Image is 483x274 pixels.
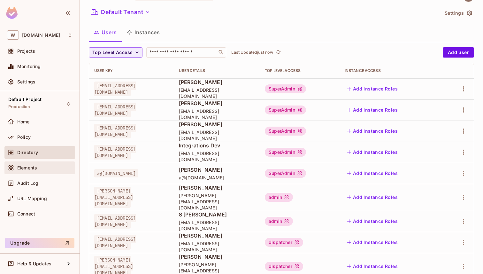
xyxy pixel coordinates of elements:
button: Add Instance Roles [345,105,400,115]
button: Add Instance Roles [345,147,400,157]
span: [PERSON_NAME] [179,184,255,191]
div: SuperAdmin [265,148,306,157]
span: Directory [17,150,38,155]
button: Add Instance Roles [345,126,400,136]
span: [EMAIL_ADDRESS][DOMAIN_NAME] [179,150,255,162]
span: Monitoring [17,64,41,69]
div: User Details [179,68,255,73]
span: [PERSON_NAME] [179,121,255,128]
div: admin [265,217,293,226]
span: Home [17,119,30,124]
span: [EMAIL_ADDRESS][DOMAIN_NAME] [179,129,255,141]
span: a@[DOMAIN_NAME] [179,175,255,181]
span: a@[DOMAIN_NAME] [94,169,138,177]
span: [PERSON_NAME] [179,232,255,239]
span: Policy [17,135,31,140]
span: W [7,30,19,40]
span: [EMAIL_ADDRESS][DOMAIN_NAME] [179,108,255,120]
span: [EMAIL_ADDRESS][DOMAIN_NAME] [179,219,255,231]
button: refresh [274,49,282,56]
span: [EMAIL_ADDRESS][DOMAIN_NAME] [94,103,136,117]
span: [EMAIL_ADDRESS][DOMAIN_NAME] [94,235,136,250]
span: [EMAIL_ADDRESS][DOMAIN_NAME] [94,82,136,96]
span: [EMAIL_ADDRESS][DOMAIN_NAME] [94,145,136,160]
div: SuperAdmin [265,106,306,114]
button: Add Instance Roles [345,84,400,94]
span: [EMAIL_ADDRESS][DOMAIN_NAME] [179,240,255,253]
div: SuperAdmin [265,169,306,178]
span: Default Project [8,97,42,102]
span: Connect [17,211,35,216]
span: Production [8,104,30,109]
span: Top Level Access [92,49,133,57]
span: Elements [17,165,37,170]
span: [EMAIL_ADDRESS][DOMAIN_NAME] [94,124,136,138]
span: Settings [17,79,35,84]
button: Instances [122,24,165,40]
span: Workspace: withpronto.com [22,33,60,38]
button: Add Instance Roles [345,192,400,202]
span: [PERSON_NAME][EMAIL_ADDRESS][DOMAIN_NAME] [179,192,255,211]
div: SuperAdmin [265,127,306,136]
div: Instance Access [345,68,437,73]
div: dispatcher [265,238,303,247]
span: refresh [276,49,281,56]
span: Projects [17,49,35,54]
button: Settings [442,8,474,18]
span: [PERSON_NAME] [179,253,255,260]
img: SReyMgAAAABJRU5ErkJggg== [6,7,18,19]
span: Integrations Dev [179,142,255,149]
button: Upgrade [5,238,74,248]
div: Top Level Access [265,68,334,73]
span: [PERSON_NAME] [179,79,255,86]
span: [EMAIL_ADDRESS][DOMAIN_NAME] [94,214,136,229]
div: User Key [94,68,169,73]
div: SuperAdmin [265,84,306,93]
div: admin [265,193,293,202]
span: [PERSON_NAME] [179,100,255,107]
span: Help & Updates [17,261,51,266]
span: Audit Log [17,181,38,186]
span: URL Mapping [17,196,47,201]
button: Add Instance Roles [345,216,400,226]
button: Add Instance Roles [345,237,400,247]
button: Add Instance Roles [345,261,400,271]
span: [EMAIL_ADDRESS][DOMAIN_NAME] [179,87,255,99]
span: [PERSON_NAME][EMAIL_ADDRESS][DOMAIN_NAME] [94,187,133,208]
div: dispatcher [265,262,303,271]
span: [PERSON_NAME] [179,166,255,173]
span: Click to refresh data [273,49,282,56]
p: Last Updated just now [231,50,273,55]
button: Top Level Access [89,47,142,58]
button: Add user [443,47,474,58]
span: S [PERSON_NAME] [179,211,255,218]
button: Add Instance Roles [345,168,400,178]
button: Users [89,24,122,40]
button: Default Tenant [89,7,153,17]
